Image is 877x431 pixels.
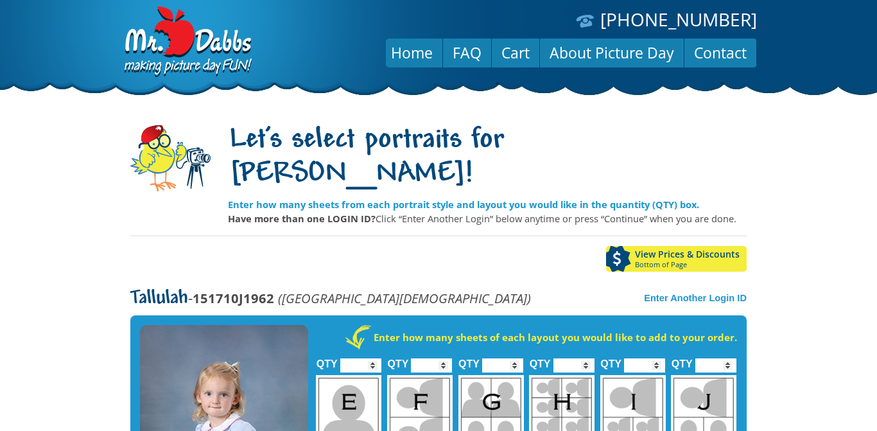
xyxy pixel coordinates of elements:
[228,212,376,225] strong: Have more than one LOGIN ID?
[644,293,747,303] a: Enter Another Login ID
[228,124,747,192] h1: Let's select portraits for [PERSON_NAME]!
[492,37,539,68] a: Cart
[120,6,254,78] img: Dabbs Company
[600,7,757,31] a: [PHONE_NUMBER]
[228,198,699,211] strong: Enter how many sheets from each portrait style and layout you would like in the quantity (QTY) box.
[530,344,551,376] label: QTY
[606,246,747,272] a: View Prices & DiscountsBottom of Page
[130,125,211,191] img: camera-mascot
[374,331,737,344] strong: Enter how many sheets of each layout you would like to add to your order.
[672,344,693,376] label: QTY
[130,288,188,309] span: Tallulah
[443,37,491,68] a: FAQ
[381,37,442,68] a: Home
[684,37,756,68] a: Contact
[635,261,747,268] span: Bottom of Page
[278,289,531,307] em: ([GEOGRAPHIC_DATA][DEMOGRAPHIC_DATA])
[317,344,338,376] label: QTY
[458,344,480,376] label: QTY
[540,37,684,68] a: About Picture Day
[387,344,408,376] label: QTY
[193,289,274,307] strong: 151710J1962
[130,291,531,306] p: -
[228,211,747,225] p: Click “Enter Another Login” below anytime or press “Continue” when you are done.
[600,344,621,376] label: QTY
